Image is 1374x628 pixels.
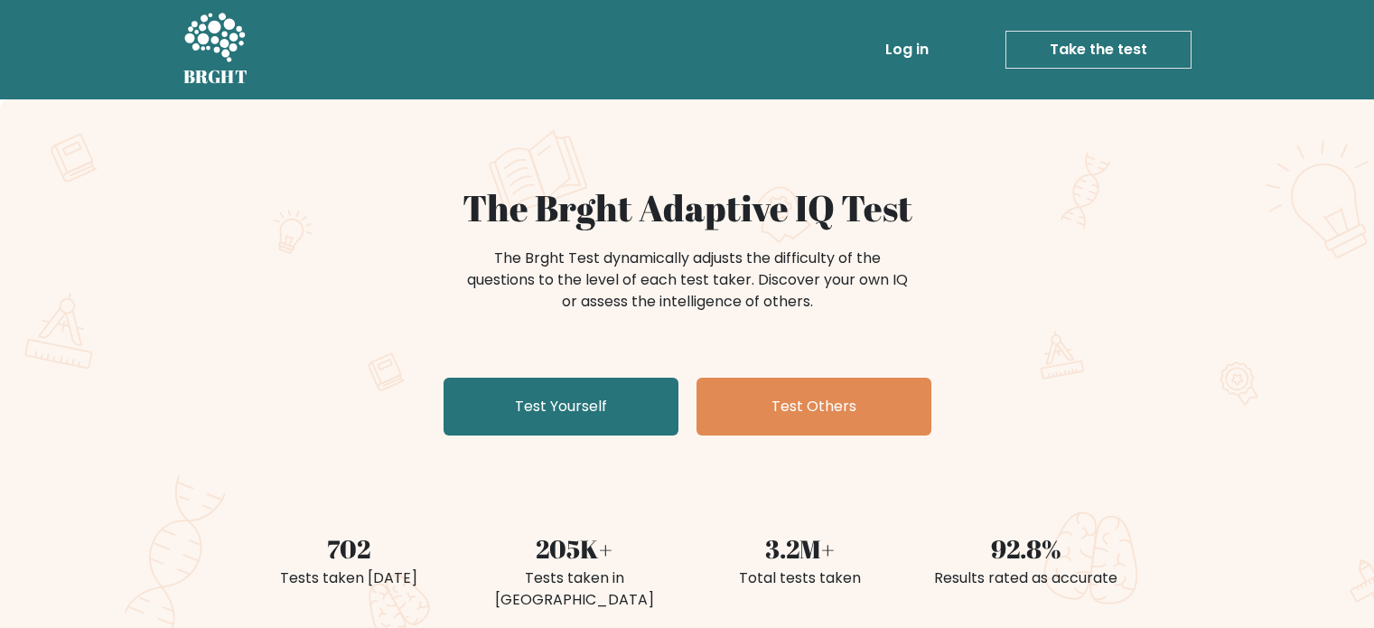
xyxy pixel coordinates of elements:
h5: BRGHT [183,66,248,88]
div: Results rated as accurate [924,567,1128,589]
div: 205K+ [472,530,677,567]
div: 3.2M+ [698,530,902,567]
div: Total tests taken [698,567,902,589]
a: Take the test [1005,31,1192,69]
h1: The Brght Adaptive IQ Test [247,186,1128,230]
a: Test Yourself [444,378,678,436]
div: Tests taken in [GEOGRAPHIC_DATA] [472,567,677,611]
div: The Brght Test dynamically adjusts the difficulty of the questions to the level of each test take... [462,248,913,313]
div: 702 [247,530,451,567]
div: Tests taken [DATE] [247,567,451,589]
a: BRGHT [183,7,248,92]
div: 92.8% [924,530,1128,567]
a: Test Others [696,378,931,436]
a: Log in [878,32,936,68]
